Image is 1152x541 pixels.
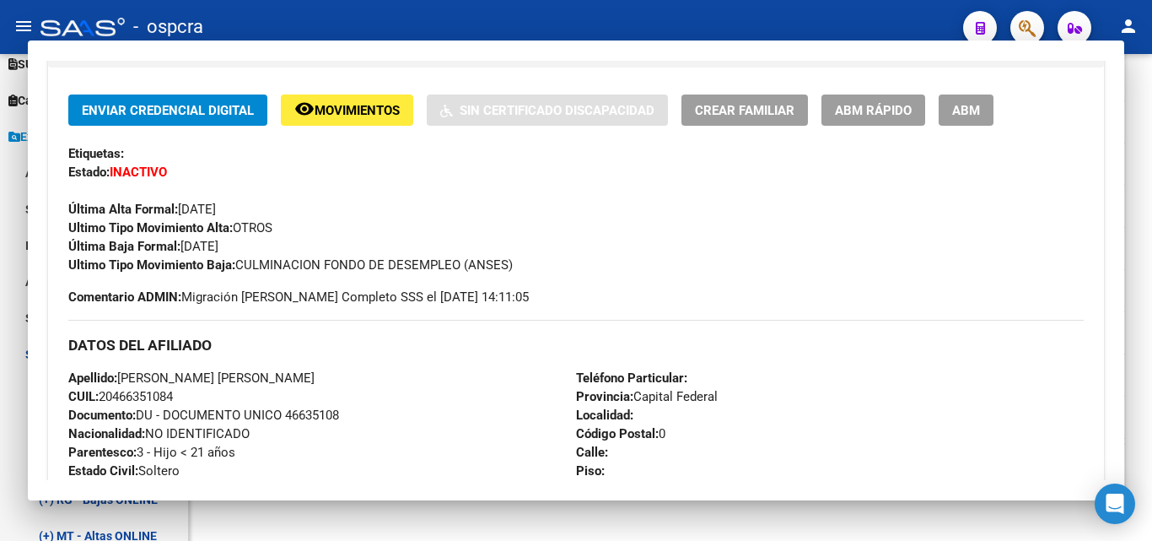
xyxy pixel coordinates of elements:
span: - ospcra [133,8,203,46]
span: 20466351084 [68,389,173,404]
span: [DATE] [68,202,216,217]
strong: Código Postal: [576,426,659,441]
strong: Calle: [576,445,608,460]
span: ABM [952,103,980,118]
span: Movimientos [315,103,400,118]
span: [DATE] [68,239,218,254]
mat-icon: menu [13,16,34,36]
button: Sin Certificado Discapacidad [427,95,668,126]
span: Sin Certificado Discapacidad [460,103,654,118]
span: OTROS [68,220,272,235]
span: Crear Familiar [695,103,794,118]
strong: Nacionalidad: [68,426,145,441]
strong: CUIL: [68,389,99,404]
mat-icon: remove_red_eye [294,99,315,119]
strong: Piso: [576,463,605,479]
span: ABM Rápido [835,103,912,118]
strong: Apellido: [68,371,117,386]
button: ABM Rápido [821,95,925,126]
span: Migración [PERSON_NAME] Completo SSS el [DATE] 14:11:05 [68,288,529,306]
span: Casos / Tickets [8,91,100,110]
strong: Comentario ADMIN: [68,289,181,305]
span: Soltero [68,463,180,479]
span: Enviar Credencial Digital [82,103,254,118]
strong: Ultimo Tipo Movimiento Baja: [68,257,235,273]
strong: INACTIVO [110,165,167,180]
span: SURGE [8,55,56,73]
button: ABM [939,95,993,126]
strong: Ultimo Tipo Movimiento Alta: [68,220,233,235]
span: DU - DOCUMENTO UNICO 46635108 [68,408,339,423]
strong: Estado Civil: [68,463,138,479]
button: Crear Familiar [681,95,808,126]
div: Open Intercom Messenger [1095,484,1135,524]
strong: Última Baja Formal: [68,239,180,254]
strong: Última Alta Formal: [68,202,178,217]
span: Capital Federal [576,389,718,404]
button: Enviar Credencial Digital [68,95,267,126]
mat-icon: person [1118,16,1139,36]
strong: Documento: [68,408,136,423]
strong: Etiquetas: [68,146,124,161]
span: [PERSON_NAME] [PERSON_NAME] [68,371,315,386]
strong: Parentesco: [68,445,137,460]
span: NO IDENTIFICADO [68,426,250,441]
strong: Provincia: [576,389,633,404]
span: 0 [576,426,665,441]
button: Movimientos [281,95,413,126]
strong: Localidad: [576,408,633,423]
span: CULMINACION FONDO DE DESEMPLEO (ANSES) [68,257,513,273]
strong: Estado: [68,165,110,180]
h3: DATOS DEL AFILIADO [68,336,1084,354]
strong: Teléfono Particular: [576,371,687,386]
span: Explorador de Archivos [8,127,143,146]
span: 3 - Hijo < 21 años [68,445,235,460]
